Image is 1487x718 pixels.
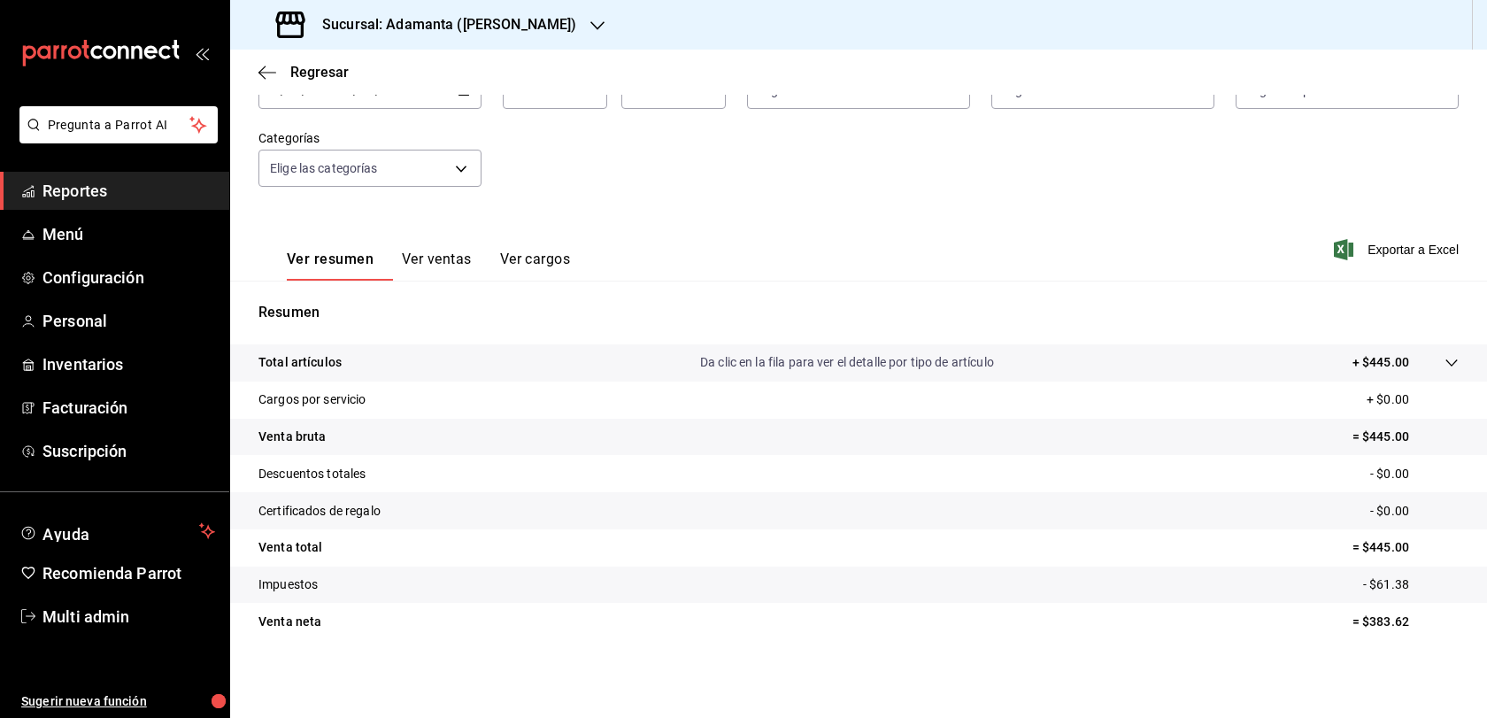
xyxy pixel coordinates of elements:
span: Regresar [290,64,349,81]
p: Impuestos [258,575,318,594]
span: Configuración [42,266,215,290]
span: Pregunta a Parrot AI [48,116,190,135]
p: Venta total [258,538,322,557]
p: Cargos por servicio [258,390,366,409]
span: Suscripción [42,439,215,463]
span: Reportes [42,179,215,203]
p: = $445.00 [1352,538,1459,557]
button: Exportar a Excel [1337,239,1459,260]
p: Resumen [258,302,1459,323]
label: Categorías [258,132,482,144]
p: = $445.00 [1352,428,1459,446]
p: Venta bruta [258,428,326,446]
span: Multi admin [42,605,215,629]
a: Pregunta a Parrot AI [12,128,218,147]
button: Ver ventas [402,251,472,281]
span: Elige las categorías [270,159,378,177]
p: Certificados de regalo [258,502,381,521]
p: + $0.00 [1367,390,1459,409]
p: Da clic en la fila para ver el detalle por tipo de artículo [700,353,994,372]
span: Recomienda Parrot [42,561,215,585]
span: Ayuda [42,521,192,542]
button: Ver resumen [287,251,374,281]
p: - $0.00 [1370,502,1459,521]
p: Descuentos totales [258,465,366,483]
p: - $0.00 [1370,465,1459,483]
span: Sugerir nueva función [21,692,215,711]
button: Regresar [258,64,349,81]
button: Pregunta a Parrot AI [19,106,218,143]
div: navigation tabs [287,251,570,281]
button: open_drawer_menu [195,46,209,60]
span: Menú [42,222,215,246]
h3: Sucursal: Adamanta ([PERSON_NAME]) [308,14,576,35]
span: Inventarios [42,352,215,376]
p: Venta neta [258,613,321,631]
p: + $445.00 [1352,353,1409,372]
p: - $61.38 [1363,575,1459,594]
p: = $383.62 [1352,613,1459,631]
button: Ver cargos [500,251,571,281]
span: Personal [42,309,215,333]
p: Total artículos [258,353,342,372]
span: Facturación [42,396,215,420]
